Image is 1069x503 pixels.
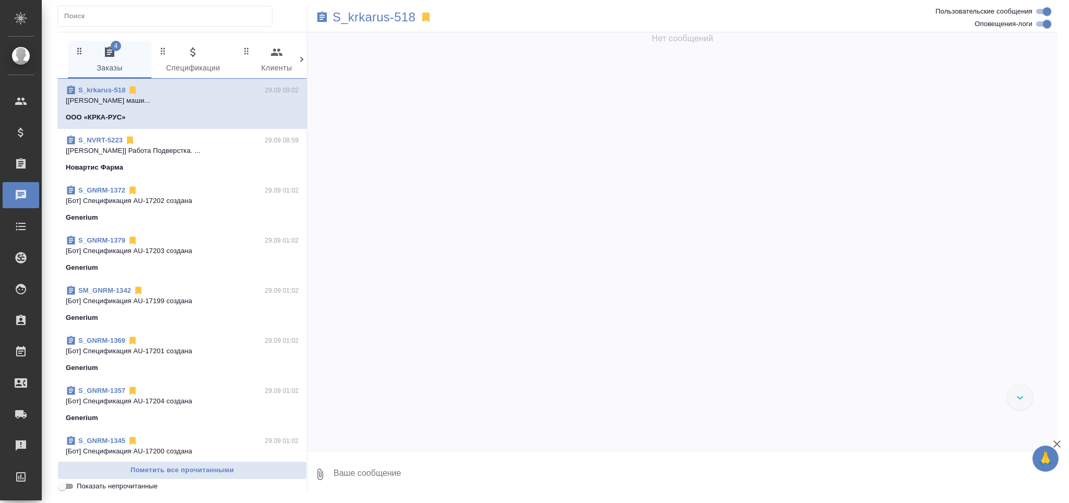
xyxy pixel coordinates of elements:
span: 🙏 [1037,448,1054,470]
svg: Зажми и перетащи, чтобы поменять порядок вкладок [158,46,168,56]
input: Поиск [64,9,272,23]
p: ООО «КРКА-РУС» [66,112,126,123]
p: 29.09 01:02 [265,386,299,396]
div: S_GNRM-136929.09 01:02[Бот] Спецификация AU-17201 созданаGenerium [57,329,307,379]
a: S_NVRT-5223 [78,136,123,144]
button: 🙏 [1032,446,1059,472]
span: Пометить все прочитанными [63,464,301,476]
p: Generium [66,262,98,273]
a: S_krkarus-518 [78,86,125,94]
p: 29.09 09:02 [265,85,299,95]
p: 29.09 01:02 [265,185,299,196]
p: [[PERSON_NAME]] Работа Подверстка. ... [66,146,299,156]
svg: Отписаться [127,85,138,95]
a: SM_GNRM-1342 [78,286,131,294]
p: [[PERSON_NAME] маши... [66,95,299,106]
a: S_GNRM-1345 [78,437,125,445]
span: Пользовательские сообщения [935,6,1032,17]
p: 29.09 01:02 [265,235,299,246]
div: S_GNRM-135729.09 01:02[Бот] Спецификация AU-17204 созданаGenerium [57,379,307,429]
svg: Зажми и перетащи, чтобы поменять порядок вкладок [242,46,252,56]
p: Generium [66,413,98,423]
p: Generium [66,212,98,223]
a: S_GNRM-1369 [78,337,125,344]
p: [Бот] Спецификация AU-17201 создана [66,346,299,356]
p: 29.09 01:02 [265,285,299,296]
svg: Отписаться [133,285,144,296]
p: Generium [66,363,98,373]
svg: Отписаться [125,135,135,146]
div: S_GNRM-134529.09 01:02[Бот] Спецификация AU-17200 созданаGenerium [57,429,307,480]
div: S_krkarus-51829.09 09:02[[PERSON_NAME] маши...ООО «КРКА-РУС» [57,79,307,129]
p: [Бот] Спецификация AU-17204 создана [66,396,299,406]
p: 29.09 01:02 [265,436,299,446]
a: S_GNRM-1379 [78,236,125,244]
a: S_GNRM-1372 [78,186,125,194]
svg: Отписаться [127,336,138,346]
span: Спецификации [158,46,229,75]
a: S_GNRM-1357 [78,387,125,394]
span: Заказы [74,46,145,75]
svg: Отписаться [127,386,138,396]
div: SM_GNRM-134229.09 01:02[Бот] Спецификация AU-17199 созданаGenerium [57,279,307,329]
p: [Бот] Спецификация AU-17203 создана [66,246,299,256]
p: [Бот] Спецификация AU-17199 создана [66,296,299,306]
span: Клиенты [241,46,312,75]
div: S_NVRT-522329.09 08:59[[PERSON_NAME]] Работа Подверстка. ...Новартис Фарма [57,129,307,179]
svg: Отписаться [127,185,138,196]
p: 29.09 01:02 [265,336,299,346]
svg: Отписаться [127,235,138,246]
p: 29.09 08:59 [265,135,299,146]
span: Нет сообщений [652,32,714,45]
p: Новартис Фарма [66,162,123,173]
p: Generium [66,313,98,323]
svg: Отписаться [127,436,138,446]
div: S_GNRM-137229.09 01:02[Бот] Спецификация AU-17202 созданаGenerium [57,179,307,229]
span: 4 [111,41,121,51]
p: [Бот] Спецификация AU-17200 создана [66,446,299,457]
a: S_krkarus-518 [332,12,415,22]
span: Показать непрочитанные [77,481,158,492]
svg: Зажми и перетащи, чтобы поменять порядок вкладок [75,46,85,56]
p: [Бот] Спецификация AU-17202 создана [66,196,299,206]
div: S_GNRM-137929.09 01:02[Бот] Спецификация AU-17203 созданаGenerium [57,229,307,279]
button: Пометить все прочитанными [57,461,307,480]
span: Оповещения-логи [975,19,1032,29]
